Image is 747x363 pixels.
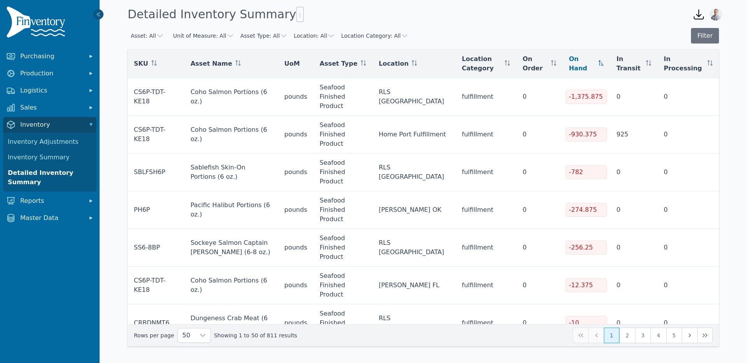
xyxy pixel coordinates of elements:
div: 0 [523,92,556,101]
td: Home Port Fulfillment [372,116,456,154]
td: pounds [278,78,314,116]
button: Asset Type: All [240,32,288,40]
div: 0 [664,243,713,252]
td: Seafood Finished Product [314,191,373,229]
td: RLS [GEOGRAPHIC_DATA] [372,78,456,116]
div: 0 [523,318,556,328]
img: Joshua Benton [710,8,722,21]
button: Page 3 [635,328,651,343]
div: 0 [616,168,651,177]
div: 0 [664,130,713,139]
td: RLS [GEOGRAPHIC_DATA] [372,154,456,191]
div: -10 [566,316,607,330]
div: 0 [616,318,651,328]
td: Seafood Finished Product [314,229,373,267]
td: CS6P-TDT-KE18 [128,267,184,304]
span: Location Category [462,54,502,73]
span: Master Data [20,213,82,223]
span: In Transit [616,54,643,73]
button: Location Category: All [341,32,409,40]
td: Pacific Halibut Portions (6 oz.) [184,191,278,229]
span: Showing 1 to 50 of 811 results [214,332,297,339]
td: pounds [278,267,314,304]
td: CS6P-TDT-KE18 [128,116,184,154]
button: Unit of Measure: All [173,32,234,40]
td: fulfillment [456,154,516,191]
td: Seafood Finished Product [314,304,373,342]
div: 0 [523,205,556,215]
td: RLS [GEOGRAPHIC_DATA] [372,229,456,267]
button: Filter [691,28,719,44]
img: Finventory [6,6,68,41]
button: Sales [3,100,96,115]
button: Production [3,66,96,81]
span: Asset Type [320,59,358,68]
span: In Processing [664,54,704,73]
td: Coho Salmon Portions (6 oz.) [184,116,278,154]
td: Seafood Finished Product [314,78,373,116]
td: Sablefish Skin-On Portions (6 oz.) [184,154,278,191]
div: -274.875 [566,203,607,217]
div: -1,375.875 [566,90,607,104]
td: fulfillment [456,267,516,304]
td: fulfillment [456,78,516,116]
a: Inventory Adjustments [5,134,95,150]
button: Page 2 [619,328,635,343]
td: fulfillment [456,229,516,267]
td: Coho Salmon Portions (6 oz.) [184,78,278,116]
td: fulfillment [456,191,516,229]
td: Seafood Finished Product [314,116,373,154]
td: RLS [GEOGRAPHIC_DATA] [372,304,456,342]
button: Asset: All [131,32,164,40]
div: 0 [523,281,556,290]
td: Dungeness Crab Meat (6 oz.) [184,304,278,342]
span: Purchasing [20,52,82,61]
td: pounds [278,154,314,191]
span: Logistics [20,86,82,95]
button: Inventory [3,117,96,133]
span: Asset Name [191,59,232,68]
td: Sockeye Salmon Captain [PERSON_NAME] (6-8 oz.) [184,229,278,267]
td: CS6P-TDT-KE18 [128,78,184,116]
button: Logistics [3,83,96,98]
button: Purchasing [3,49,96,64]
td: [PERSON_NAME] FL [372,267,456,304]
td: pounds [278,229,314,267]
div: 0 [523,243,556,252]
td: Coho Salmon Portions (6 oz.) [184,267,278,304]
span: Location [379,59,409,68]
td: pounds [278,191,314,229]
span: On Order [523,54,548,73]
div: 0 [616,92,651,101]
span: Reports [20,196,82,206]
button: Location: All [294,32,335,40]
button: Page 1 [604,328,619,343]
button: Next Page [682,328,697,343]
button: Master Data [3,210,96,226]
a: Inventory Summary [5,150,95,165]
span: Rows per page [178,328,195,342]
div: 925 [616,130,651,139]
td: CRBDNMT6 [128,304,184,342]
div: 0 [664,318,713,328]
button: Last Page [697,328,713,343]
h1: Detailed Inventory Summary [128,7,304,22]
div: -782 [566,165,607,179]
div: 0 [664,168,713,177]
div: 0 [664,205,713,215]
div: 0 [616,281,651,290]
div: 0 [523,168,556,177]
span: On Hand [569,54,595,73]
span: Inventory [20,120,82,129]
td: SS6-8BP [128,229,184,267]
div: 0 [664,92,713,101]
td: fulfillment [456,304,516,342]
td: Seafood Finished Product [314,267,373,304]
td: PH6P [128,191,184,229]
td: [PERSON_NAME] OK [372,191,456,229]
span: Sales [20,103,82,112]
div: 0 [616,205,651,215]
button: Page 5 [666,328,682,343]
div: -930.375 [566,127,607,141]
span: SKU [134,59,148,68]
